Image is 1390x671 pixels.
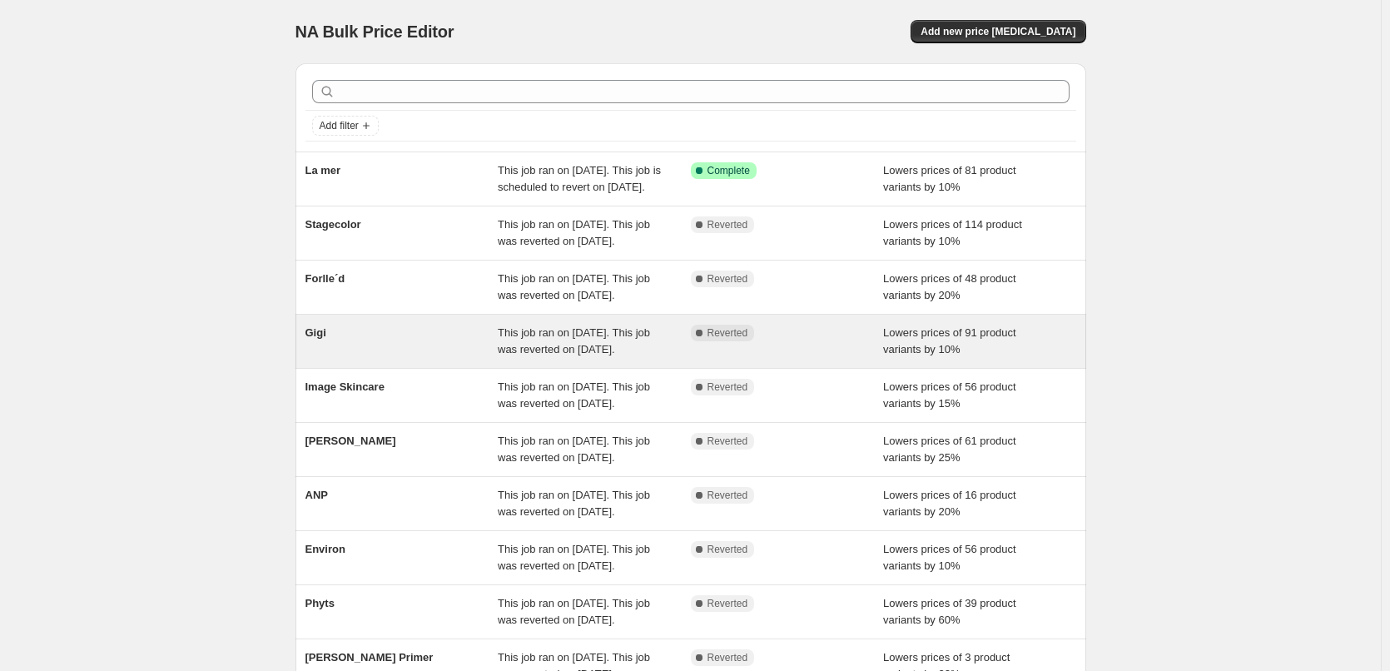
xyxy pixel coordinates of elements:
[305,651,434,664] span: [PERSON_NAME] Primer
[707,380,748,394] span: Reverted
[305,597,335,609] span: Phyts
[707,543,748,556] span: Reverted
[883,435,1016,464] span: Lowers prices of 61 product variants by 25%
[498,326,650,355] span: This job ran on [DATE]. This job was reverted on [DATE].
[320,119,359,132] span: Add filter
[498,272,650,301] span: This job ran on [DATE]. This job was reverted on [DATE].
[305,489,328,501] span: ANP
[305,164,341,176] span: La mer
[883,597,1016,626] span: Lowers prices of 39 product variants by 60%
[707,597,748,610] span: Reverted
[707,164,750,177] span: Complete
[883,543,1016,572] span: Lowers prices of 56 product variants by 10%
[498,380,650,410] span: This job ran on [DATE]. This job was reverted on [DATE].
[305,218,361,231] span: Stagecolor
[305,435,396,447] span: [PERSON_NAME]
[883,380,1016,410] span: Lowers prices of 56 product variants by 15%
[883,272,1016,301] span: Lowers prices of 48 product variants by 20%
[921,25,1075,38] span: Add new price [MEDICAL_DATA]
[707,651,748,664] span: Reverted
[883,218,1022,247] span: Lowers prices of 114 product variants by 10%
[883,326,1016,355] span: Lowers prices of 91 product variants by 10%
[305,543,345,555] span: Environ
[295,22,454,41] span: NA Bulk Price Editor
[707,489,748,502] span: Reverted
[305,380,385,393] span: Image Skincare
[498,597,650,626] span: This job ran on [DATE]. This job was reverted on [DATE].
[498,218,650,247] span: This job ran on [DATE]. This job was reverted on [DATE].
[883,489,1016,518] span: Lowers prices of 16 product variants by 20%
[707,218,748,231] span: Reverted
[707,272,748,286] span: Reverted
[707,435,748,448] span: Reverted
[312,116,379,136] button: Add filter
[707,326,748,340] span: Reverted
[883,164,1016,193] span: Lowers prices of 81 product variants by 10%
[498,543,650,572] span: This job ran on [DATE]. This job was reverted on [DATE].
[498,489,650,518] span: This job ran on [DATE]. This job was reverted on [DATE].
[498,164,661,193] span: This job ran on [DATE]. This job is scheduled to revert on [DATE].
[498,435,650,464] span: This job ran on [DATE]. This job was reverted on [DATE].
[305,272,345,285] span: Forlle´d
[911,20,1085,43] button: Add new price [MEDICAL_DATA]
[305,326,326,339] span: Gigi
